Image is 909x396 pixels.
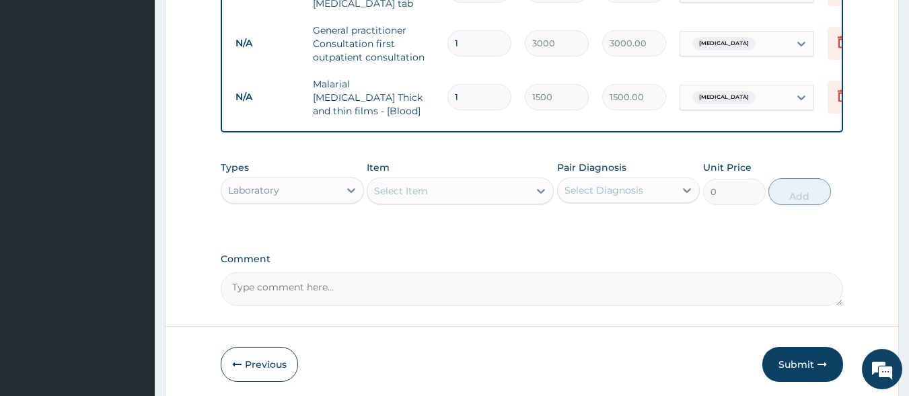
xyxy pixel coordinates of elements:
td: Malarial [MEDICAL_DATA] Thick and thin films - [Blood] [306,71,441,124]
label: Comment [221,253,844,265]
span: [MEDICAL_DATA] [692,37,756,50]
button: Submit [762,347,843,382]
label: Unit Price [703,161,752,174]
span: [MEDICAL_DATA] [692,91,756,104]
img: d_794563401_company_1708531726252_794563401 [25,67,54,101]
div: Chat with us now [70,75,226,93]
label: Types [221,162,249,173]
div: Laboratory [228,184,279,197]
button: Previous [221,347,298,382]
div: Select Diagnosis [565,184,643,197]
td: General practitioner Consultation first outpatient consultation [306,17,441,71]
label: Pair Diagnosis [557,161,626,174]
label: Item [367,161,390,174]
textarea: Type your message and hit 'Enter' [7,258,256,305]
div: Minimize live chat window [221,7,253,39]
td: N/A [229,31,306,56]
td: N/A [229,85,306,110]
span: We're online! [78,115,186,251]
div: Select Item [374,184,428,198]
button: Add [768,178,831,205]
